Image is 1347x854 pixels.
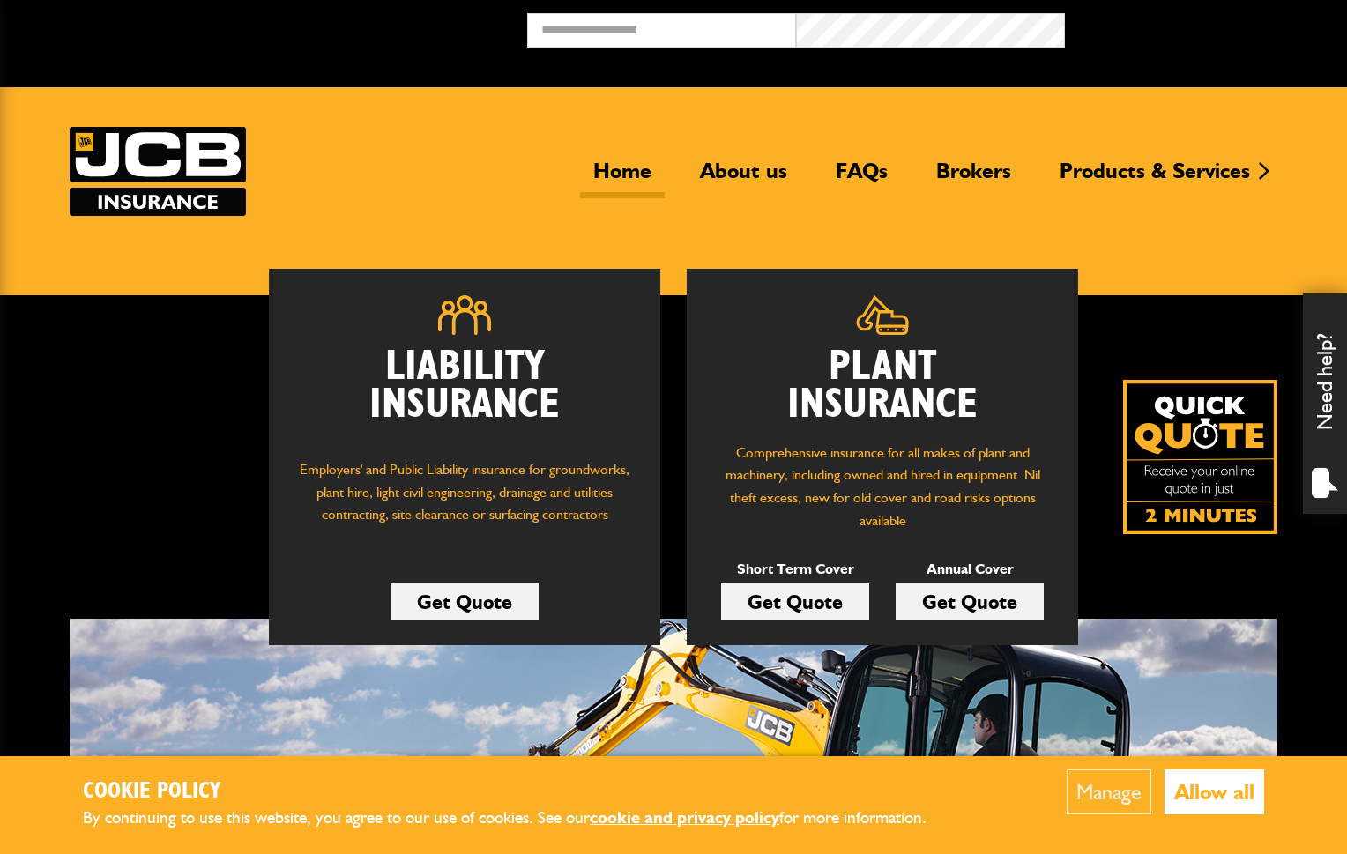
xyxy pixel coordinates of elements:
[713,442,1052,531] p: Comprehensive insurance for all makes of plant and machinery, including owned and hired in equipm...
[391,583,539,620] a: Get Quote
[713,348,1052,424] h2: Plant Insurance
[83,805,956,832] p: By continuing to use this website, you agree to our use of cookies. See our for more information.
[1046,158,1263,198] a: Products & Services
[83,778,956,806] h2: Cookie Policy
[721,558,869,581] p: Short Term Cover
[1123,380,1277,534] a: Get your insurance quote isn just 2-minutes
[687,158,800,198] a: About us
[896,558,1044,581] p: Annual Cover
[580,158,665,198] a: Home
[1165,769,1264,814] button: Allow all
[1065,13,1334,41] button: Broker Login
[1123,380,1277,534] img: Quick Quote
[721,583,869,620] a: Get Quote
[1303,293,1347,514] div: Need help?
[923,158,1024,198] a: Brokers
[590,807,779,828] a: cookie and privacy policy
[822,158,901,198] a: FAQs
[70,127,246,216] img: JCB Insurance Services logo
[70,127,246,216] a: JCB Insurance Services
[295,458,634,543] p: Employers' and Public Liability insurance for groundworks, plant hire, light civil engineering, d...
[1067,769,1151,814] button: Manage
[295,348,634,442] h2: Liability Insurance
[896,583,1044,620] a: Get Quote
